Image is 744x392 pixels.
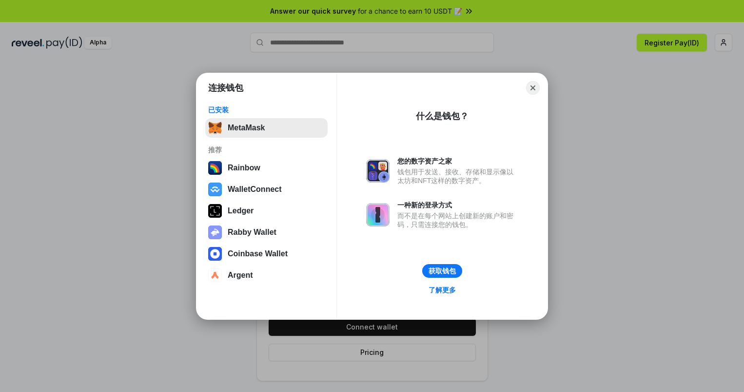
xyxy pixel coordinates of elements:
button: Rabby Wallet [205,223,328,242]
a: 了解更多 [423,284,462,296]
div: MetaMask [228,124,265,132]
img: svg+xml,%3Csvg%20xmlns%3D%22http%3A%2F%2Fwww.w3.org%2F2000%2Fsvg%22%20fill%3D%22none%22%20viewBox... [208,226,222,239]
div: Rabby Wallet [228,228,276,237]
img: svg+xml,%3Csvg%20xmlns%3D%22http%3A%2F%2Fwww.w3.org%2F2000%2Fsvg%22%20fill%3D%22none%22%20viewBox... [366,159,390,183]
div: Rainbow [228,164,260,172]
img: svg+xml,%3Csvg%20width%3D%22120%22%20height%3D%22120%22%20viewBox%3D%220%200%20120%20120%22%20fil... [208,161,222,175]
div: 什么是钱包？ [416,110,469,122]
div: Argent [228,271,253,280]
img: svg+xml,%3Csvg%20xmlns%3D%22http%3A%2F%2Fwww.w3.org%2F2000%2Fsvg%22%20width%3D%2228%22%20height%3... [208,204,222,218]
div: 您的数字资产之家 [397,157,518,165]
div: 钱包用于发送、接收、存储和显示像以太坊和NFT这样的数字资产。 [397,167,518,185]
button: Rainbow [205,158,328,178]
div: 而不是在每个网站上创建新的账户和密码，只需连接您的钱包。 [397,211,518,229]
div: 了解更多 [429,286,456,294]
img: svg+xml,%3Csvg%20fill%3D%22none%22%20height%3D%2233%22%20viewBox%3D%220%200%2035%2033%22%20width%... [208,121,222,135]
div: 推荐 [208,145,325,154]
button: Coinbase Wallet [205,244,328,264]
div: Coinbase Wallet [228,249,288,258]
button: 获取钱包 [422,264,462,278]
div: 获取钱包 [429,267,456,275]
div: 已安装 [208,105,325,114]
button: Close [526,81,540,95]
button: Ledger [205,201,328,221]
img: svg+xml,%3Csvg%20width%3D%2228%22%20height%3D%2228%22%20viewBox%3D%220%200%2028%2028%22%20fill%3D... [208,247,222,261]
img: svg+xml,%3Csvg%20width%3D%2228%22%20height%3D%2228%22%20viewBox%3D%220%200%2028%2028%22%20fill%3D... [208,268,222,282]
img: svg+xml,%3Csvg%20width%3D%2228%22%20height%3D%2228%22%20viewBox%3D%220%200%2028%2028%22%20fill%3D... [208,183,222,196]
div: 一种新的登录方式 [397,201,518,209]
h1: 连接钱包 [208,82,243,94]
button: Argent [205,266,328,285]
div: Ledger [228,206,254,215]
img: svg+xml,%3Csvg%20xmlns%3D%22http%3A%2F%2Fwww.w3.org%2F2000%2Fsvg%22%20fill%3D%22none%22%20viewBox... [366,203,390,227]
button: MetaMask [205,118,328,138]
div: WalletConnect [228,185,282,194]
button: WalletConnect [205,180,328,199]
